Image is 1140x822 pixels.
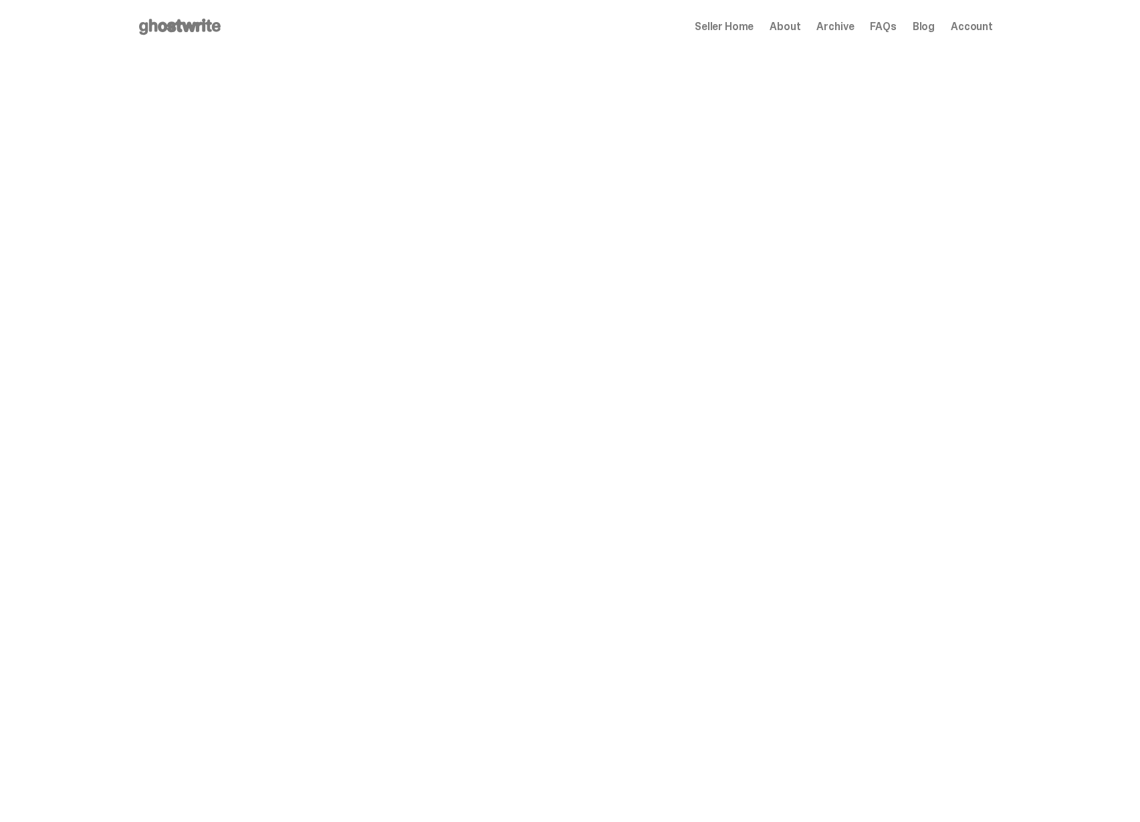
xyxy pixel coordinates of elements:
[770,21,800,32] a: About
[913,21,935,32] a: Blog
[695,21,754,32] a: Seller Home
[870,21,896,32] a: FAQs
[816,21,854,32] a: Archive
[951,21,993,32] a: Account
